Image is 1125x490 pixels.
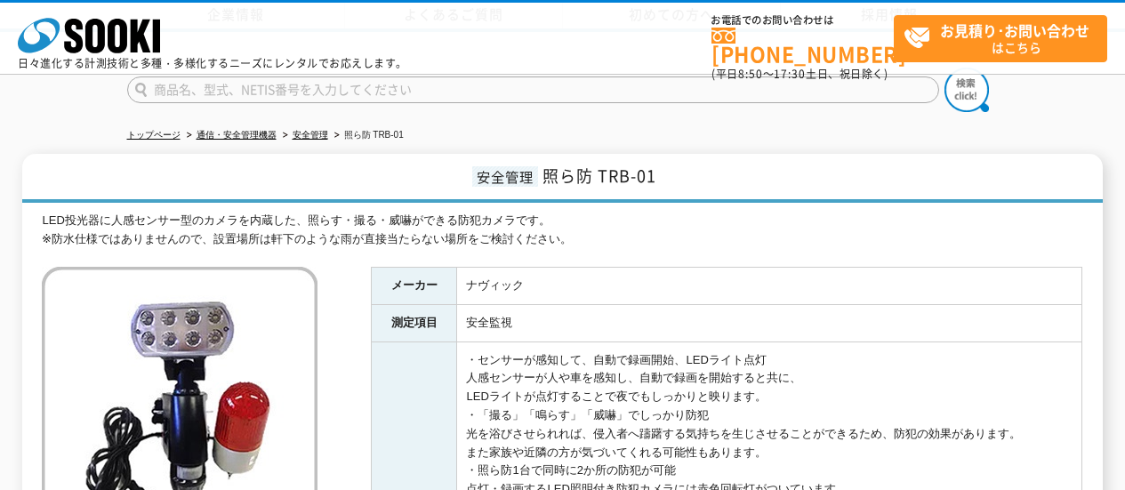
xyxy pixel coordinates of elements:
th: 測定項目 [372,304,457,341]
span: お電話でのお問い合わせは [711,15,894,26]
span: (平日 ～ 土日、祝日除く) [711,66,888,82]
input: 商品名、型式、NETIS番号を入力してください [127,76,939,103]
a: お見積り･お問い合わせはこちら [894,15,1107,62]
span: 安全管理 [472,166,538,187]
a: トップページ [127,130,181,140]
span: 17:30 [774,66,806,82]
div: LED投光器に人感センサー型のカメラを内蔵した、照らす・撮る・威嚇ができる防犯カメラです。 ※防水仕様ではありませんので、設置場所は軒下のような雨が直接当たらない場所をご検討ください。 [42,212,1082,249]
a: 安全管理 [293,130,328,140]
td: ナヴィック [457,267,1082,304]
td: 安全監視 [457,304,1082,341]
a: 通信・安全管理機器 [197,130,277,140]
span: はこちら [904,16,1106,60]
p: 日々進化する計測技術と多種・多様化するニーズにレンタルでお応えします。 [18,58,407,68]
th: メーカー [372,267,457,304]
strong: お見積り･お問い合わせ [940,20,1089,41]
li: 照ら防 TRB-01 [331,126,404,145]
span: 8:50 [738,66,763,82]
a: [PHONE_NUMBER] [711,28,894,64]
img: btn_search.png [944,68,989,112]
span: 照ら防 TRB-01 [542,164,656,188]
